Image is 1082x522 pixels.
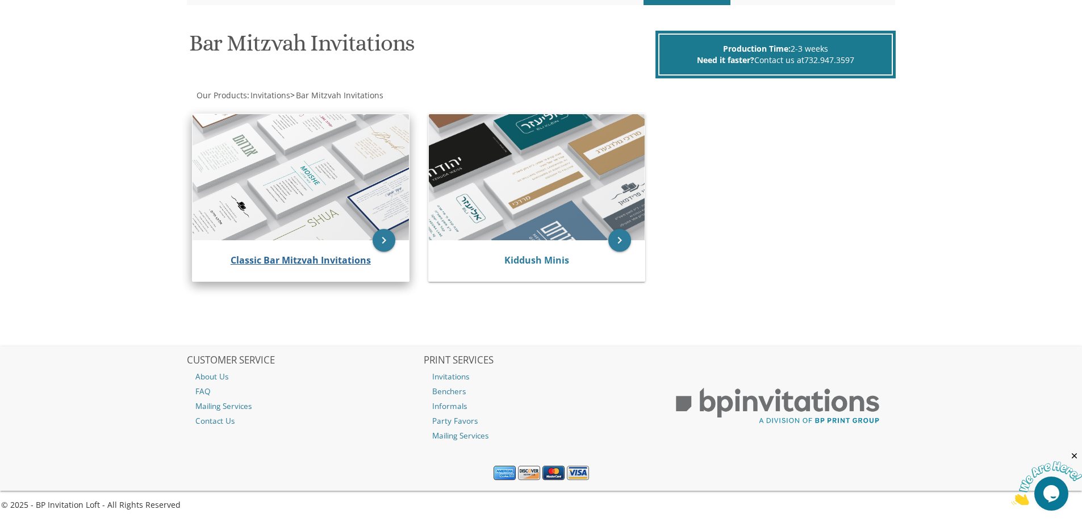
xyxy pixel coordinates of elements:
[429,114,645,240] img: Kiddush Minis
[658,34,893,76] div: 2-3 weeks Contact us at
[189,31,653,64] h1: Bar Mitzvah Invitations
[187,384,422,399] a: FAQ
[494,466,516,481] img: American Express
[504,254,569,266] a: Kiddush Minis
[187,414,422,428] a: Contact Us
[542,466,565,481] img: MasterCard
[660,378,895,435] img: BP Print Group
[424,414,659,428] a: Party Favors
[296,90,383,101] span: Bar Mitzvah Invitations
[195,90,247,101] a: Our Products
[723,43,791,54] span: Production Time:
[697,55,754,65] span: Need it faster?
[295,90,383,101] a: Bar Mitzvah Invitations
[193,114,409,240] img: Classic Bar Mitzvah Invitations
[249,90,290,101] a: Invitations
[804,55,854,65] a: 732.947.3597
[187,355,422,366] h2: CUSTOMER SERVICE
[250,90,290,101] span: Invitations
[424,384,659,399] a: Benchers
[231,254,371,266] a: Classic Bar Mitzvah Invitations
[373,229,395,252] a: keyboard_arrow_right
[187,369,422,384] a: About Us
[567,466,589,481] img: Visa
[290,90,383,101] span: >
[1012,451,1082,505] iframe: chat widget
[424,428,659,443] a: Mailing Services
[518,466,540,481] img: Discover
[424,355,659,366] h2: PRINT SERVICES
[187,399,422,414] a: Mailing Services
[608,229,631,252] a: keyboard_arrow_right
[187,90,541,101] div: :
[424,369,659,384] a: Invitations
[424,399,659,414] a: Informals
